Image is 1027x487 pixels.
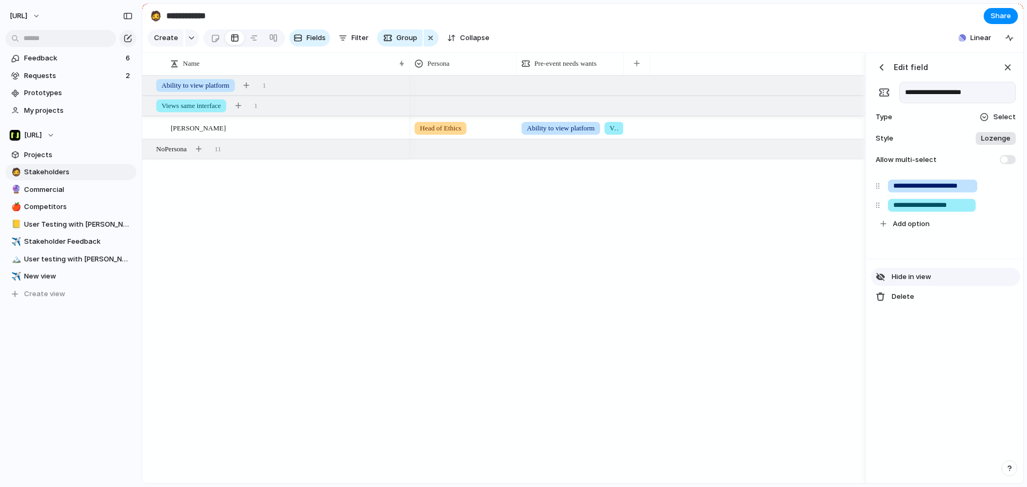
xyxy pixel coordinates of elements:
button: ✈️ [10,271,20,282]
span: Share [991,11,1011,21]
button: Share [984,8,1018,24]
span: Stakeholders [24,167,133,177]
span: Commercial [24,184,133,195]
button: Create [148,29,183,47]
div: ✈️ [11,236,19,248]
button: 🧔 [10,167,20,177]
span: Stakeholder Feedback [24,236,133,247]
span: User testing with [PERSON_NAME] [24,254,133,265]
span: [PERSON_NAME] [171,121,226,134]
span: Fields [306,33,326,43]
span: Prototypes [24,88,133,98]
span: Type [873,112,897,122]
span: Views same interface [162,101,221,111]
span: 6 [126,53,132,64]
a: 🍎Competitors [5,199,136,215]
span: 11 [214,144,221,154]
span: Allow multi-select [873,154,937,165]
div: 🍎 [11,201,19,213]
span: Filter [351,33,369,43]
span: 2 [126,71,132,81]
span: 1 [263,80,266,91]
span: 1 [254,101,258,111]
span: Style [873,133,897,144]
div: 🔮 [11,183,19,196]
a: 🧔Stakeholders [5,164,136,180]
span: Persona [427,58,449,69]
button: Filter [334,29,373,47]
span: [URL] [24,130,42,141]
span: Views same interface [610,123,618,134]
span: Projects [24,150,133,160]
span: Collapse [460,33,489,43]
button: Group [377,29,423,47]
div: 📒 [11,218,19,230]
button: 🧔 [147,7,164,25]
span: Ability to view platform [527,123,595,134]
button: [URL] [5,127,136,143]
div: ✈️ [11,270,19,283]
button: Collapse [443,29,494,47]
span: New view [24,271,133,282]
span: Group [396,33,417,43]
button: Linear [954,30,995,46]
button: Add option [876,215,1017,233]
a: Projects [5,147,136,163]
a: My projects [5,103,136,119]
a: 📒User Testing with [PERSON_NAME] [5,217,136,233]
span: Ability to view platform [162,80,229,91]
span: Competitors [24,202,133,212]
button: 📒 [10,219,20,230]
button: [URL] [5,7,46,25]
a: ✈️Stakeholder Feedback [5,234,136,250]
button: Create view [5,286,136,302]
span: Feedback [24,53,122,64]
span: Select [993,112,1016,122]
div: 🧔 [11,166,19,179]
span: Name [183,58,200,69]
button: Fields [289,29,330,47]
h3: Edit field [894,61,928,73]
span: No Persona [156,144,187,154]
a: 🔮Commercial [5,182,136,198]
span: Requests [24,71,122,81]
button: 🔮 [10,184,20,195]
button: ✈️ [10,236,20,247]
span: Head of Ethics [420,123,461,134]
a: Prototypes [5,85,136,101]
span: My projects [24,105,133,116]
span: Create view [24,289,65,299]
a: Requests2 [5,68,136,84]
span: Pre-event needs wants [534,58,596,69]
span: Hide in view [892,272,931,282]
a: ✈️New view [5,268,136,284]
button: 🏔️ [10,254,20,265]
span: Delete [892,291,914,302]
span: Linear [970,33,991,43]
button: Hide in view [871,268,1020,286]
span: User Testing with [PERSON_NAME] [24,219,133,230]
span: Lozenge [981,133,1010,144]
button: 🍎 [10,202,20,212]
span: Add option [893,219,930,229]
a: Feedback6 [5,50,136,66]
button: Delete [871,288,1020,306]
div: 🧔 [150,9,162,23]
span: [URL] [10,11,27,21]
span: Create [154,33,178,43]
a: 🏔️User testing with [PERSON_NAME] [5,251,136,267]
div: 🏔️ [11,253,19,265]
